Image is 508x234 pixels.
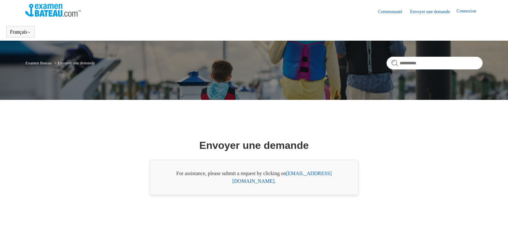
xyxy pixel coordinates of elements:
div: Live chat [487,213,503,229]
h1: Envoyer une demande [199,138,309,153]
button: Français [10,29,31,35]
li: Examen Bateau [25,61,53,65]
a: Examen Bateau [25,61,52,65]
a: Communauté [378,8,409,15]
a: Connexion [456,8,482,15]
li: Envoyer une demande [53,61,95,65]
img: Page d’accueil du Centre d’aide Examen Bateau [25,4,81,17]
a: Envoyer une demande [410,8,456,15]
input: Rechercher [387,57,483,69]
div: For assistance, please submit a request by clicking on . [150,160,358,195]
